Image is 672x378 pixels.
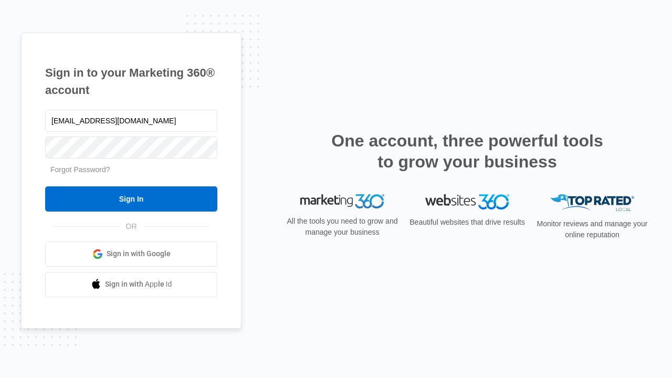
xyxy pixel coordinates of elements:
[45,272,217,297] a: Sign in with Apple Id
[533,218,651,240] p: Monitor reviews and manage your online reputation
[45,64,217,99] h1: Sign in to your Marketing 360® account
[50,165,110,174] a: Forgot Password?
[45,186,217,212] input: Sign In
[425,194,509,209] img: Websites 360
[300,194,384,209] img: Marketing 360
[105,279,172,290] span: Sign in with Apple Id
[328,130,606,172] h2: One account, three powerful tools to grow your business
[283,216,401,238] p: All the tools you need to grow and manage your business
[119,221,144,232] span: OR
[550,194,634,212] img: Top Rated Local
[408,217,526,228] p: Beautiful websites that drive results
[107,248,171,259] span: Sign in with Google
[45,110,217,132] input: Email
[45,241,217,267] a: Sign in with Google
